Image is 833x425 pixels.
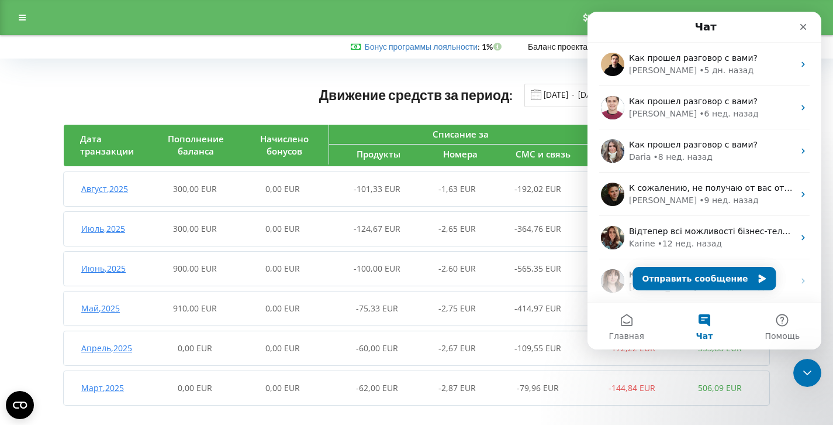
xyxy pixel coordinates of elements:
span: Июль , 2025 [81,223,125,234]
span: -75,33 EUR [356,303,398,314]
span: -192,02 EUR [514,183,561,194]
span: 333,88 EUR [698,342,742,354]
span: Дата транзакции [80,133,134,157]
span: Май , 2025 [81,303,120,314]
div: Karine [42,226,68,238]
img: Profile image for Olga [13,258,37,281]
span: -414,97 EUR [514,303,561,314]
span: -124,67 EUR [354,223,400,234]
span: -364,76 EUR [514,223,561,234]
iframe: Intercom live chat [587,12,821,349]
span: Номера [443,148,478,160]
iframe: Intercom live chat [793,359,821,387]
span: Продукты [357,148,400,160]
span: -565,35 EUR [514,263,561,274]
span: 0,00 EUR [265,303,300,314]
span: 0,00 EUR [178,342,212,354]
span: Чат [109,320,126,328]
span: 900,00 EUR [173,263,217,274]
button: Чат [78,291,155,338]
span: -2,60 EUR [438,263,476,274]
span: Как прошел разговор с вами? [42,258,170,268]
span: -2,67 EUR [438,342,476,354]
span: 506,09 EUR [698,382,742,393]
span: Движение средств за период: [319,87,513,103]
span: 300,00 EUR [173,223,217,234]
span: Пополнение баланса [168,133,224,157]
span: 0,00 EUR [265,183,300,194]
strong: 1% [482,42,504,52]
span: -101,33 EUR [354,183,400,194]
span: -79,96 EUR [517,382,559,393]
span: Главная [21,320,56,328]
span: Списание за [433,128,489,140]
button: Помощь [156,291,234,338]
span: -2,75 EUR [438,303,476,314]
span: -144,84 EUR [609,382,655,393]
span: СМС и связь [516,148,571,160]
span: 0,00 EUR [265,223,300,234]
div: [PERSON_NAME] [42,269,109,282]
a: Бонус программы лояльности [364,42,478,52]
span: 300,00 EUR [173,183,217,194]
span: -109,55 EUR [514,342,561,354]
span: -172,22 EUR [609,342,655,354]
span: Апрель , 2025 [81,342,132,354]
span: Баланс проекта: [528,42,590,52]
span: -60,00 EUR [356,342,398,354]
span: 0,00 EUR [178,382,212,393]
button: Open CMP widget [6,391,34,419]
button: Отправить сообщение [46,255,189,279]
span: Июнь , 2025 [81,263,126,274]
span: 0,00 EUR [265,382,300,393]
span: 910,00 EUR [173,303,217,314]
span: -1,63 EUR [438,183,476,194]
span: Август , 2025 [81,183,128,194]
span: Помощь [177,320,212,328]
span: -2,65 EUR [438,223,476,234]
div: • 12 нед. назад [70,226,134,238]
span: -2,87 EUR [438,382,476,393]
span: 0,00 EUR [265,263,300,274]
span: : [364,42,480,52]
span: 0,00 EUR [265,342,300,354]
span: Март , 2025 [81,382,124,393]
span: -62,00 EUR [356,382,398,393]
span: Начислено бонусов [260,133,309,157]
span: -100,00 EUR [354,263,400,274]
